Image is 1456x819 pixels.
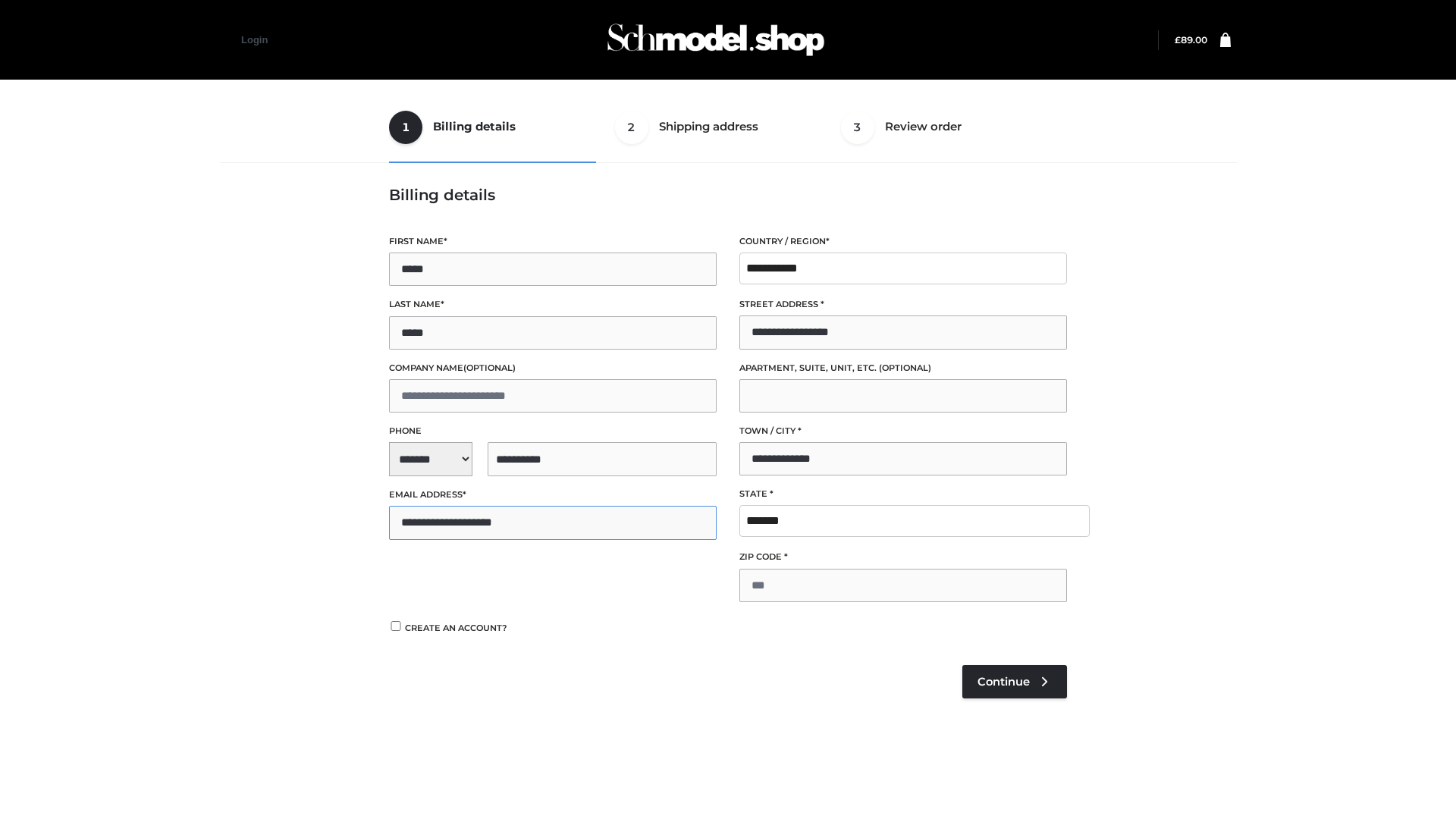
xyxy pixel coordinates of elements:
a: Continue [962,665,1067,698]
label: Last name [389,297,717,312]
label: Phone [389,424,717,438]
label: Company name [389,361,717,375]
input: Create an account? [389,621,403,631]
label: Street address [739,297,1067,312]
span: £ [1175,34,1181,45]
span: (optional) [879,362,931,373]
label: Country / Region [739,234,1067,249]
a: £89.00 [1175,34,1207,45]
label: First name [389,234,717,249]
span: Create an account? [405,623,507,633]
label: Town / City [739,424,1067,438]
bdi: 89.00 [1175,34,1207,45]
h3: Billing details [389,186,1067,204]
img: Schmodel Admin 964 [602,10,830,70]
label: State [739,487,1067,501]
span: (optional) [463,362,516,373]
label: Email address [389,488,717,502]
span: Continue [977,675,1030,689]
a: Login [241,34,268,45]
label: ZIP Code [739,550,1067,564]
label: Apartment, suite, unit, etc. [739,361,1067,375]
